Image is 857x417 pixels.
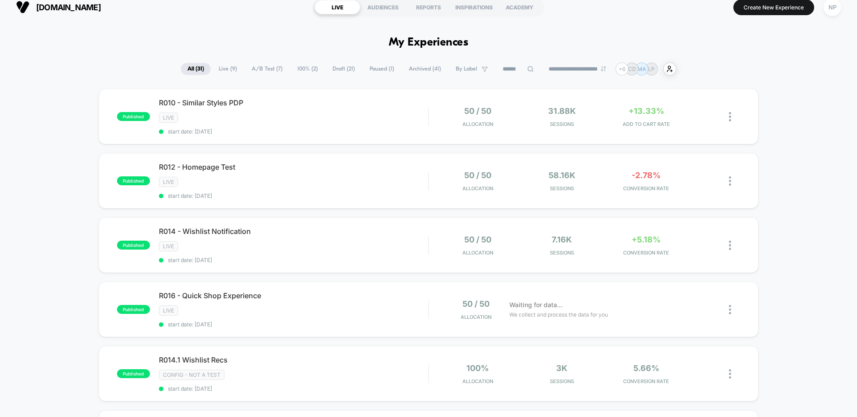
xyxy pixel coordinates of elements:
span: R012 - Homepage Test [159,163,428,171]
span: Allocation [462,185,493,192]
span: 31.88k [548,106,576,116]
span: published [117,112,150,121]
span: +5.18% [632,235,661,244]
span: Allocation [462,121,493,127]
span: start date: [DATE] [159,192,428,199]
span: start date: [DATE] [159,385,428,392]
span: Allocation [462,250,493,256]
span: 100% [466,363,489,373]
span: start date: [DATE] [159,128,428,135]
span: 50 / 50 [462,299,490,309]
span: 7.16k [552,235,572,244]
span: Archived ( 41 ) [402,63,448,75]
span: 50 / 50 [464,106,491,116]
span: CONVERSION RATE [606,378,686,384]
span: R010 - Similar Styles PDP [159,98,428,107]
p: CD [628,66,636,72]
span: start date: [DATE] [159,321,428,328]
span: 50 / 50 [464,235,491,244]
img: close [729,241,731,250]
span: R014.1 Wishlist Recs [159,355,428,364]
p: LP [648,66,655,72]
span: A/B Test ( 7 ) [245,63,289,75]
span: LIVE [159,113,178,123]
span: LIVE [159,241,178,251]
img: close [729,176,731,186]
p: MA [637,66,646,72]
span: R016 - Quick Shop Experience [159,291,428,300]
span: -2.78% [632,171,661,180]
span: Live ( 9 ) [212,63,244,75]
img: end [601,66,606,71]
span: LIVE [159,177,178,187]
img: close [729,369,731,379]
span: published [117,176,150,185]
span: Sessions [522,378,602,384]
span: 5.66% [633,363,659,373]
span: CONVERSION RATE [606,250,686,256]
span: CONVERSION RATE [606,185,686,192]
span: start date: [DATE] [159,257,428,263]
span: published [117,241,150,250]
span: CONFIG - NOT A TEST [159,370,225,380]
span: Paused ( 1 ) [363,63,401,75]
span: 100% ( 2 ) [291,63,324,75]
h1: My Experiences [389,36,469,49]
span: R014 - Wishlist Notification [159,227,428,236]
span: We collect and process the data for you [509,310,608,319]
span: Allocation [462,378,493,384]
img: close [729,112,731,121]
span: +13.33% [628,106,664,116]
span: Draft ( 21 ) [326,63,362,75]
span: published [117,369,150,378]
span: 3k [556,363,567,373]
div: + 6 [616,63,628,75]
span: 58.16k [549,171,575,180]
img: Visually logo [16,0,29,14]
span: ADD TO CART RATE [606,121,686,127]
span: [DOMAIN_NAME] [36,3,101,12]
img: close [729,305,731,314]
span: Allocation [461,314,491,320]
span: Sessions [522,250,602,256]
span: Sessions [522,185,602,192]
span: 50 / 50 [464,171,491,180]
span: Sessions [522,121,602,127]
span: LIVE [159,305,178,316]
span: All ( 31 ) [181,63,211,75]
span: By Label [456,66,477,72]
span: Waiting for data... [509,300,562,310]
span: published [117,305,150,314]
